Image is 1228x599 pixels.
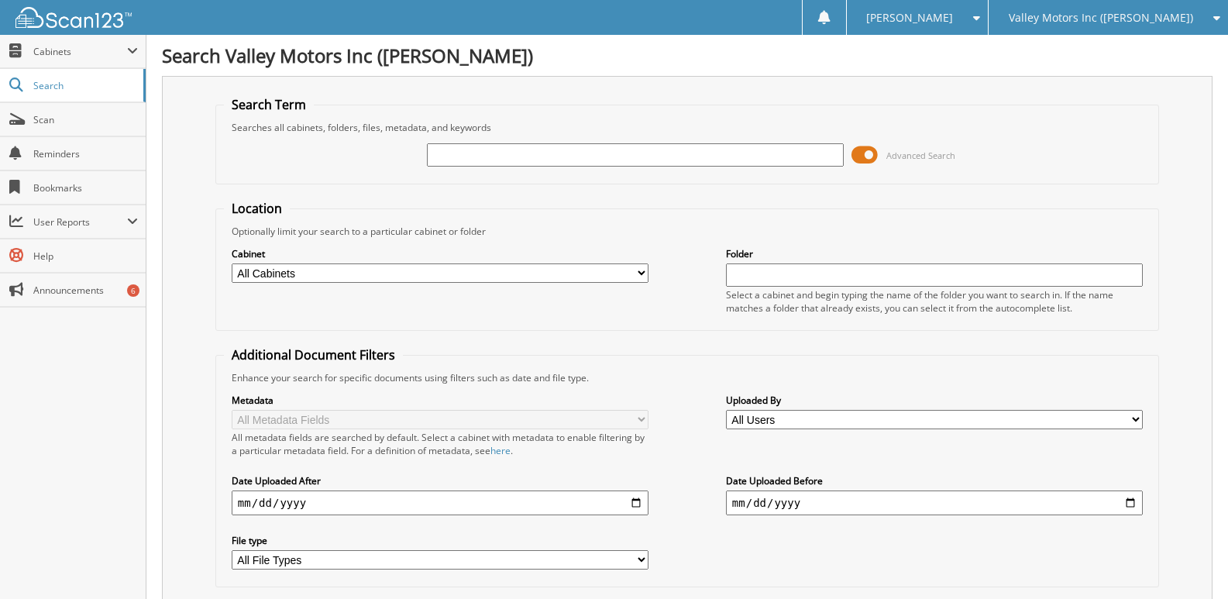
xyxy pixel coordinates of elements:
span: Cabinets [33,45,127,58]
label: Date Uploaded Before [726,474,1143,487]
div: Optionally limit your search to a particular cabinet or folder [224,225,1151,238]
span: Bookmarks [33,181,138,195]
span: Scan [33,113,138,126]
div: 6 [127,284,139,297]
div: Select a cabinet and begin typing the name of the folder you want to search in. If the name match... [726,288,1143,315]
span: Search [33,79,136,92]
div: All metadata fields are searched by default. Select a cabinet with metadata to enable filtering b... [232,431,648,457]
img: scan123-logo-white.svg [15,7,132,28]
label: Uploaded By [726,394,1143,407]
legend: Search Term [224,96,314,113]
label: File type [232,534,648,547]
iframe: Chat Widget [1151,525,1228,599]
input: end [726,491,1143,515]
div: Searches all cabinets, folders, files, metadata, and keywords [224,121,1151,134]
legend: Additional Document Filters [224,346,403,363]
a: here [490,444,511,457]
div: Enhance your search for specific documents using filters such as date and file type. [224,371,1151,384]
h1: Search Valley Motors Inc ([PERSON_NAME]) [162,43,1213,68]
input: start [232,491,648,515]
span: User Reports [33,215,127,229]
label: Cabinet [232,247,648,260]
span: [PERSON_NAME] [866,13,953,22]
span: Reminders [33,147,138,160]
span: Help [33,250,138,263]
span: Advanced Search [886,150,955,161]
label: Metadata [232,394,648,407]
span: Announcements [33,284,138,297]
legend: Location [224,200,290,217]
label: Date Uploaded After [232,474,648,487]
label: Folder [726,247,1143,260]
span: Valley Motors Inc ([PERSON_NAME]) [1009,13,1193,22]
